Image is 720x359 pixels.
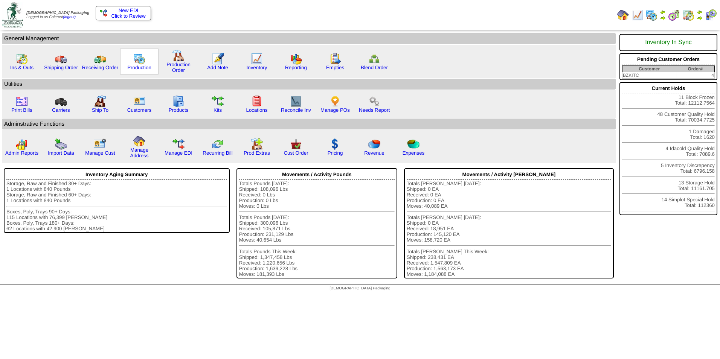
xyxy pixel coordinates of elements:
[368,95,380,107] img: workflow.png
[169,107,189,113] a: Products
[55,138,67,150] img: import.gif
[10,65,34,70] a: Ins & Outs
[407,138,419,150] img: pie_chart2.png
[55,95,67,107] img: truck3.gif
[48,150,74,156] a: Import Data
[133,135,145,147] img: home.gif
[251,95,263,107] img: locations.gif
[328,150,343,156] a: Pricing
[11,107,32,113] a: Print Bills
[119,8,139,13] span: New EDI
[246,107,267,113] a: Locations
[165,150,192,156] a: Manage EDI
[16,138,28,150] img: graph2.png
[329,53,341,65] img: workorder.gif
[16,95,28,107] img: invoice2.gif
[26,11,89,15] span: [DEMOGRAPHIC_DATA] Packaging
[668,9,680,21] img: calendarblend.gif
[6,181,227,231] div: Storage, Raw and Finished 30+ Days: 1 Locations with 840 Pounds Storage, Raw and Finished 60+ Day...
[622,66,676,72] th: Customer
[244,150,270,156] a: Prod Extras
[172,95,185,107] img: cabinet.gif
[2,79,616,90] td: Utilities
[622,72,676,79] td: BZKITC
[55,53,67,65] img: truck.gif
[247,65,267,70] a: Inventory
[2,119,616,129] td: Adminstrative Functions
[212,95,224,107] img: workflow.gif
[2,33,616,44] td: General Management
[172,50,185,62] img: factory.gif
[320,107,350,113] a: Manage POs
[251,53,263,65] img: line_graph.gif
[239,170,395,179] div: Movements / Activity Pounds
[133,53,145,65] img: calendarprod.gif
[290,95,302,107] img: line_graph2.gif
[622,84,715,93] div: Current Holds
[93,138,107,150] img: managecust.png
[329,95,341,107] img: po.png
[631,9,643,21] img: line_graph.gif
[622,55,715,64] div: Pending Customer Orders
[676,72,714,79] td: 4
[403,150,425,156] a: Expenses
[166,62,191,73] a: Production Order
[645,9,657,21] img: calendarprod.gif
[368,138,380,150] img: pie_chart.png
[212,138,224,150] img: reconcile.gif
[239,181,395,277] div: Totals Pounds [DATE]: Shipped: 108,096 Lbs Received: 0 Lbs Production: 0 Lbs Moves: 0 Lbs Totals ...
[697,9,703,15] img: arrowleft.gif
[100,8,147,19] a: New EDI Click to Review
[407,181,611,277] div: Totals [PERSON_NAME] [DATE]: Shipped: 0 EA Received: 0 EA Production: 0 EA Moves: 40,089 EA Total...
[212,53,224,65] img: orders.gif
[207,65,228,70] a: Add Note
[94,95,106,107] img: factory2.gif
[26,11,89,19] span: Logged in as Colerost
[16,53,28,65] img: calendarinout.gif
[290,138,302,150] img: cust_order.png
[130,147,149,158] a: Manage Address
[660,9,666,15] img: arrowleft.gif
[44,65,78,70] a: Shipping Order
[622,35,715,50] div: Inventory In Sync
[5,150,38,156] a: Admin Reports
[697,15,703,21] img: arrowright.gif
[172,138,185,150] img: edi.gif
[682,9,694,21] img: calendarinout.gif
[127,107,151,113] a: Customers
[359,107,390,113] a: Needs Report
[368,53,380,65] img: network.png
[203,150,232,156] a: Recurring Bill
[92,107,108,113] a: Ship To
[82,65,118,70] a: Receiving Order
[214,107,222,113] a: Kits
[94,53,106,65] img: truck2.gif
[617,9,629,21] img: home.gif
[251,138,263,150] img: prodextras.gif
[329,138,341,150] img: dollar.gif
[100,13,147,19] span: Click to Review
[285,65,307,70] a: Reporting
[281,107,311,113] a: Reconcile Inv
[676,66,714,72] th: Order#
[361,65,388,70] a: Blend Order
[100,9,107,17] img: ediSmall.gif
[619,82,717,215] div: 11 Block Frozen Total: 12112.7564 48 Customer Quality Hold Total: 70034.7725 1 Damaged Total: 162...
[364,150,384,156] a: Revenue
[85,150,115,156] a: Manage Cust
[6,170,227,179] div: Inventory Aging Summary
[407,170,611,179] div: Movements / Activity [PERSON_NAME]
[52,107,70,113] a: Carriers
[2,2,23,27] img: zoroco-logo-small.webp
[660,15,666,21] img: arrowright.gif
[329,286,390,291] span: [DEMOGRAPHIC_DATA] Packaging
[290,53,302,65] img: graph.gif
[63,15,76,19] a: (logout)
[705,9,717,21] img: calendarcustomer.gif
[127,65,151,70] a: Production
[284,150,308,156] a: Cust Order
[133,95,145,107] img: customers.gif
[326,65,344,70] a: Empties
